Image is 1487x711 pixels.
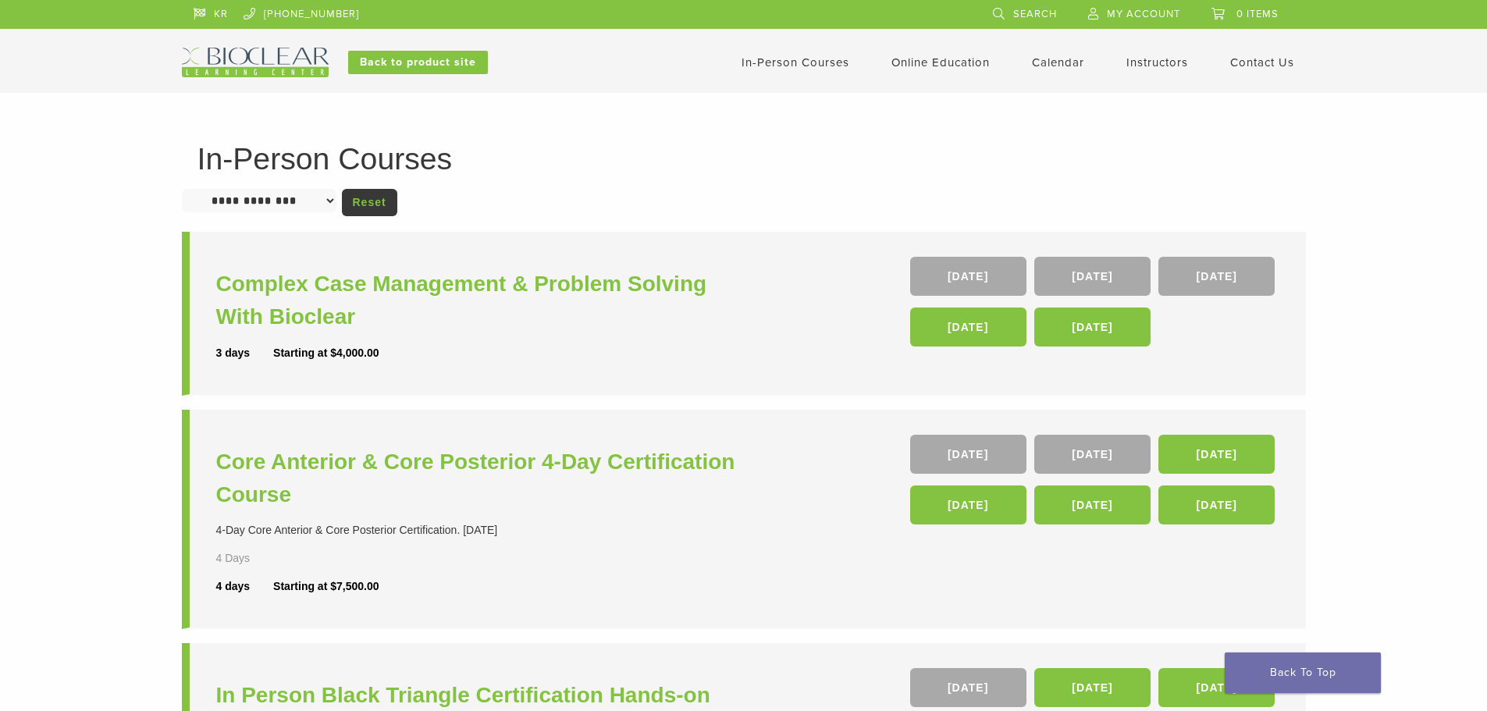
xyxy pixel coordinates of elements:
[742,55,849,69] a: In-Person Courses
[1034,485,1151,524] a: [DATE]
[216,578,274,595] div: 4 days
[910,308,1026,347] a: [DATE]
[1236,8,1279,20] span: 0 items
[1225,652,1381,693] a: Back To Top
[1158,257,1275,296] a: [DATE]
[1034,308,1151,347] a: [DATE]
[216,522,748,539] div: 4-Day Core Anterior & Core Posterior Certification. [DATE]
[910,257,1279,354] div: , , , ,
[216,446,748,511] a: Core Anterior & Core Posterior 4-Day Certification Course
[891,55,990,69] a: Online Education
[910,435,1279,532] div: , , , , ,
[1034,257,1151,296] a: [DATE]
[1158,668,1275,707] a: [DATE]
[1107,8,1180,20] span: My Account
[216,268,748,333] a: Complex Case Management & Problem Solving With Bioclear
[273,345,379,361] div: Starting at $4,000.00
[910,668,1026,707] a: [DATE]
[182,48,329,77] img: Bioclear
[1126,55,1188,69] a: Instructors
[1034,668,1151,707] a: [DATE]
[1013,8,1057,20] span: Search
[1158,435,1275,474] a: [DATE]
[273,578,379,595] div: Starting at $7,500.00
[1034,435,1151,474] a: [DATE]
[910,257,1026,296] a: [DATE]
[1032,55,1084,69] a: Calendar
[342,189,397,216] a: Reset
[216,550,296,567] div: 4 Days
[910,485,1026,524] a: [DATE]
[216,345,274,361] div: 3 days
[1230,55,1294,69] a: Contact Us
[197,144,1290,174] h1: In-Person Courses
[348,51,488,74] a: Back to product site
[910,435,1026,474] a: [DATE]
[1158,485,1275,524] a: [DATE]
